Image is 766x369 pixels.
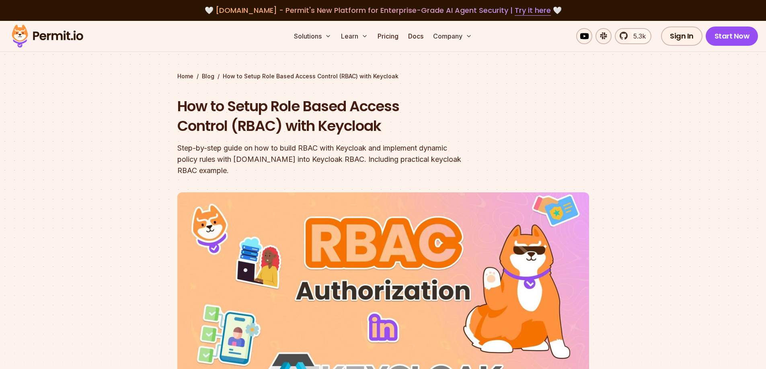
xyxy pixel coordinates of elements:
button: Solutions [291,28,335,44]
img: Permit logo [8,22,87,50]
a: Docs [405,28,427,44]
div: 🤍 🤍 [19,5,747,16]
a: Start Now [706,27,758,46]
span: [DOMAIN_NAME] - Permit's New Platform for Enterprise-Grade AI Agent Security | [216,5,551,15]
a: 5.3k [615,28,651,44]
a: Pricing [374,28,402,44]
a: Blog [202,72,214,80]
button: Learn [338,28,371,44]
span: 5.3k [628,31,646,41]
div: Step-by-step guide on how to build RBAC with Keycloak and implement dynamic policy rules with [DO... [177,143,486,176]
button: Company [430,28,475,44]
a: Home [177,72,193,80]
div: / / [177,72,589,80]
a: Try it here [515,5,551,16]
a: Sign In [661,27,702,46]
h1: How to Setup Role Based Access Control (RBAC) with Keycloak [177,96,486,136]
